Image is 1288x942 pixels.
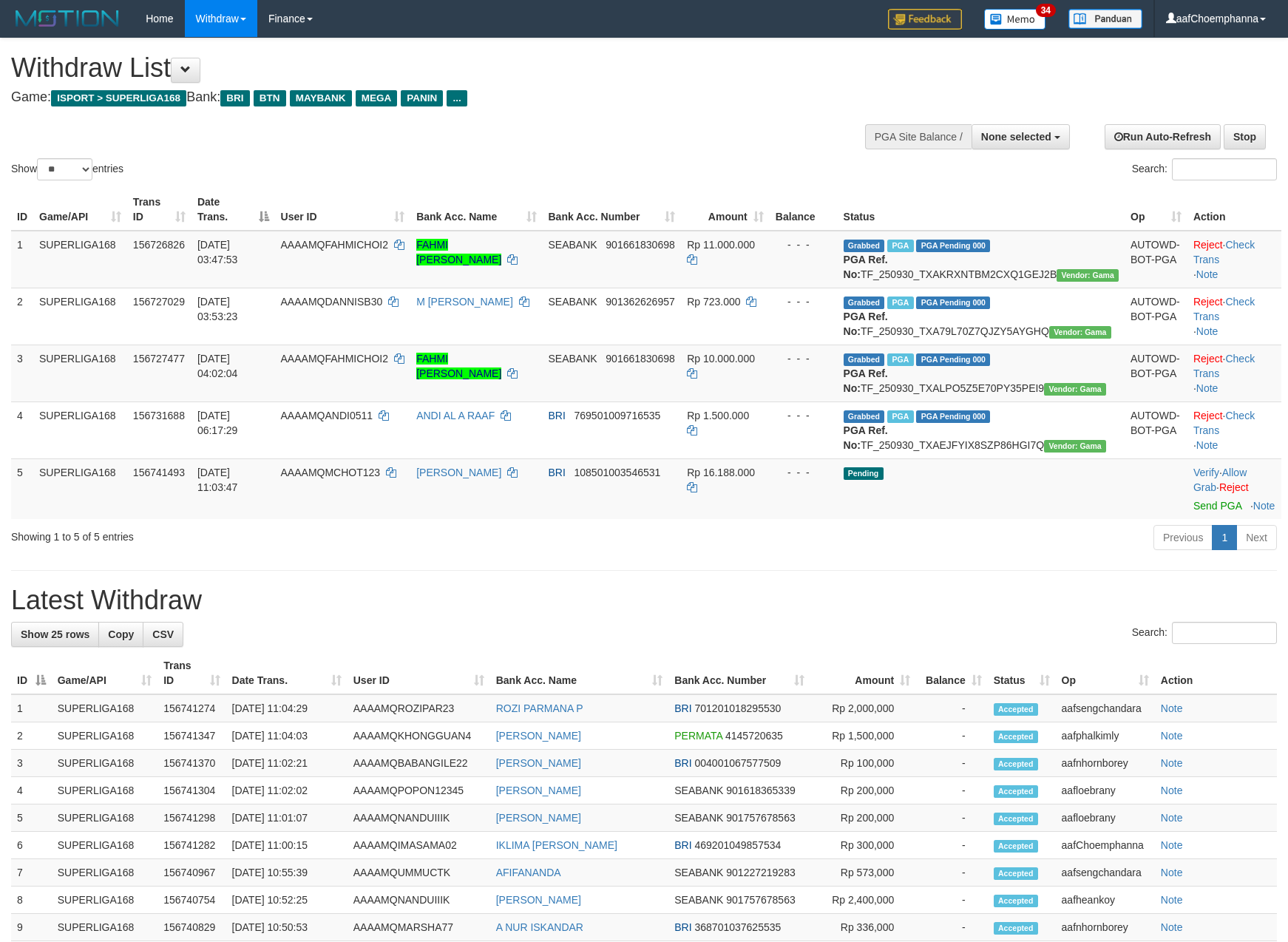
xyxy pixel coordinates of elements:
a: Note [1161,730,1183,742]
td: · · [1187,231,1281,288]
th: Bank Acc. Name: activate to sort column ascending [410,189,542,231]
td: aafChoemphanna [1056,832,1155,859]
td: · · [1187,288,1281,345]
td: AUTOWD-BOT-PGA [1125,231,1187,288]
a: [PERSON_NAME] [416,467,501,478]
span: Copy 004001067577509 to clipboard [695,757,782,769]
a: Send PGA [1193,500,1241,512]
td: - [916,694,988,722]
span: Vendor URL: https://trx31.1velocity.biz [1044,383,1106,396]
a: Previous [1153,525,1213,550]
span: SEABANK [674,867,723,878]
span: AAAAMQMCHOT123 [281,467,381,478]
td: - [916,750,988,777]
td: [DATE] 11:00:15 [226,832,348,859]
span: Copy 701201018295530 to clipboard [695,702,782,714]
th: Date Trans.: activate to sort column descending [191,189,275,231]
b: PGA Ref. No: [844,424,888,451]
span: 156727477 [133,353,185,365]
td: SUPERLIGA168 [52,804,158,832]
td: SUPERLIGA168 [33,401,127,458]
span: Copy 901757678563 to clipboard [726,894,795,906]
td: AAAAMQPOPON12345 [348,777,490,804]
td: 156741370 [157,750,226,777]
th: Game/API: activate to sort column ascending [33,189,127,231]
td: AUTOWD-BOT-PGA [1125,401,1187,458]
span: BRI [220,90,249,106]
td: AUTOWD-BOT-PGA [1125,288,1187,345]
td: Rp 573,000 [810,859,916,887]
span: [DATE] 04:02:04 [197,353,238,379]
td: 2 [11,288,33,345]
span: Pending [844,467,884,480]
span: AAAAMQANDI0511 [281,410,373,421]
td: AAAAMQMARSHA77 [348,914,490,941]
th: ID [11,189,33,231]
td: [DATE] 11:04:03 [226,722,348,750]
label: Search: [1132,158,1277,180]
td: 1 [11,694,52,722]
a: [PERSON_NAME] [496,812,581,824]
span: 34 [1036,4,1056,17]
td: AAAAMQKHONGGUAN4 [348,722,490,750]
td: · · [1187,401,1281,458]
td: TF_250930_TXA79L70Z7QJZY5AYGHQ [838,288,1125,345]
td: Rp 2,400,000 [810,887,916,914]
a: Copy [98,622,143,647]
td: - [916,832,988,859]
a: Reject [1193,353,1223,365]
a: Note [1161,839,1183,851]
td: 156740754 [157,887,226,914]
td: AAAAMQNANDUIIIK [348,804,490,832]
span: Marked by aafromsomean [887,410,913,423]
span: Grabbed [844,353,885,366]
div: PGA Site Balance / [865,124,972,149]
a: [PERSON_NAME] [496,757,581,769]
a: Note [1161,785,1183,796]
td: TF_250930_TXALPO5Z5E70PY35PEI9 [838,345,1125,401]
button: None selected [972,124,1070,149]
span: BRI [549,467,566,478]
a: Note [1161,812,1183,824]
span: Copy 4145720635 to clipboard [725,730,783,742]
a: Check Trans [1193,410,1255,436]
a: Note [1196,325,1218,337]
span: Marked by aafandaneth [887,240,913,252]
td: [DATE] 11:02:21 [226,750,348,777]
td: Rp 1,500,000 [810,722,916,750]
span: BRI [674,839,691,851]
td: Rp 300,000 [810,832,916,859]
span: ... [447,90,467,106]
span: Copy 368701037625535 to clipboard [695,921,782,933]
th: Game/API: activate to sort column ascending [52,652,158,694]
td: 3 [11,750,52,777]
td: AAAAMQROZIPAR23 [348,694,490,722]
td: SUPERLIGA168 [52,722,158,750]
td: 4 [11,401,33,458]
span: [DATE] 03:47:53 [197,239,238,265]
span: Vendor URL: https://trx31.1velocity.biz [1044,440,1106,453]
td: SUPERLIGA168 [52,750,158,777]
span: SEABANK [549,296,597,308]
a: Check Trans [1193,353,1255,379]
a: FAHMI [PERSON_NAME] [416,239,501,265]
label: Show entries [11,158,123,180]
td: 9 [11,914,52,941]
input: Search: [1172,158,1277,180]
h1: Latest Withdraw [11,586,1277,615]
td: AAAAMQIMASAMA02 [348,832,490,859]
span: AAAAMQDANNISB30 [281,296,383,308]
span: Show 25 rows [21,628,89,640]
a: [PERSON_NAME] [496,785,581,796]
span: PGA Pending [916,353,990,366]
span: Accepted [994,703,1038,716]
th: User ID: activate to sort column ascending [348,652,490,694]
td: SUPERLIGA168 [52,832,158,859]
th: Balance [770,189,838,231]
span: BTN [254,90,286,106]
td: aafloebrany [1056,777,1155,804]
td: AAAAMQBABANGILE22 [348,750,490,777]
td: 5 [11,804,52,832]
td: 4 [11,777,52,804]
td: Rp 100,000 [810,750,916,777]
